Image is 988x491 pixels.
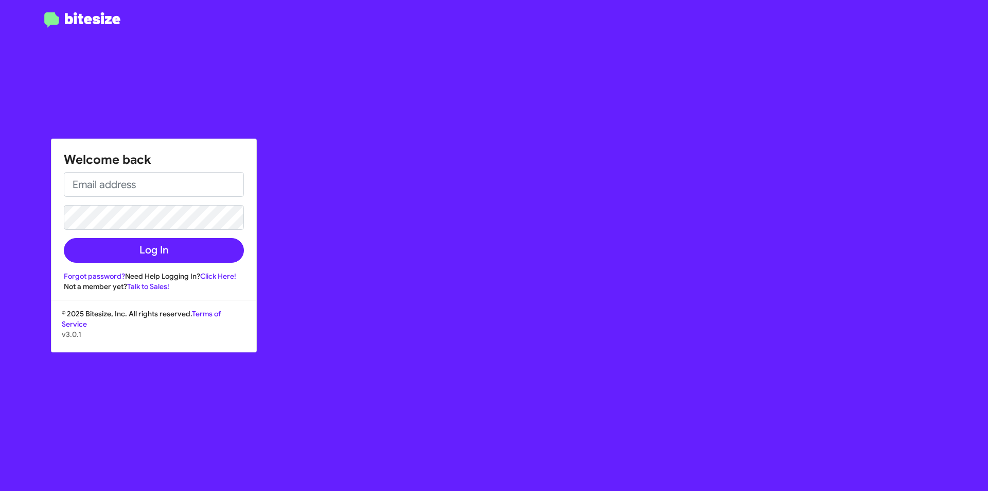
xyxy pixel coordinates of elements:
a: Talk to Sales! [127,282,169,291]
div: © 2025 Bitesize, Inc. All rights reserved. [51,309,256,352]
input: Email address [64,172,244,197]
p: v3.0.1 [62,329,246,340]
button: Log In [64,238,244,263]
a: Click Here! [200,272,236,281]
div: Need Help Logging In? [64,271,244,281]
a: Forgot password? [64,272,125,281]
h1: Welcome back [64,151,244,168]
div: Not a member yet? [64,281,244,292]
